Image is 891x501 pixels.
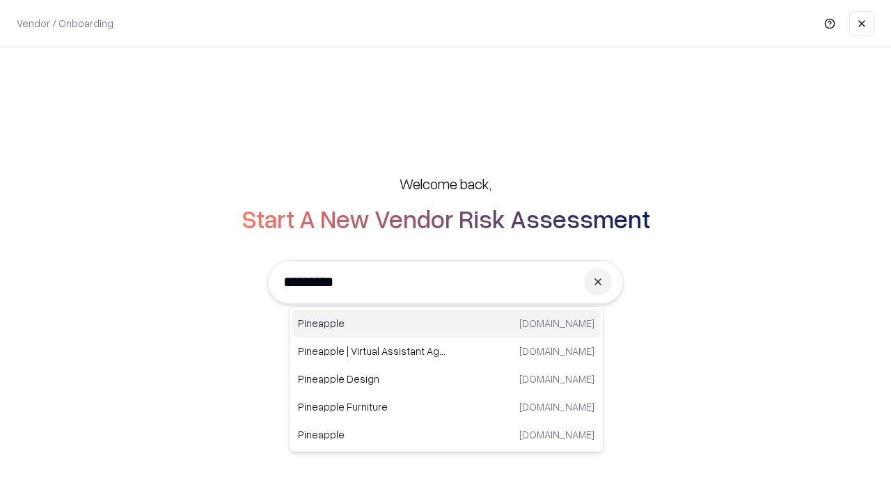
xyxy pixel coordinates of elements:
h2: Start A New Vendor Risk Assessment [242,205,650,232]
p: Pineapple | Virtual Assistant Agency [298,344,446,358]
div: Suggestions [289,306,604,452]
p: Pineapple Design [298,372,446,386]
h5: Welcome back, [400,174,491,193]
p: Pineapple Furniture [298,399,446,414]
p: [DOMAIN_NAME] [519,344,594,358]
p: Pineapple [298,316,446,331]
p: [DOMAIN_NAME] [519,399,594,414]
p: [DOMAIN_NAME] [519,372,594,386]
p: [DOMAIN_NAME] [519,427,594,442]
p: Vendor / Onboarding [17,16,113,31]
p: Pineapple [298,427,446,442]
p: [DOMAIN_NAME] [519,316,594,331]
